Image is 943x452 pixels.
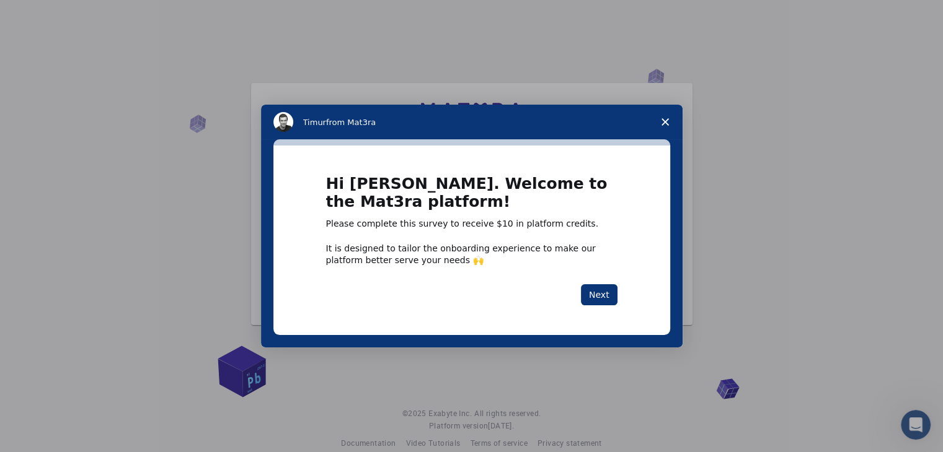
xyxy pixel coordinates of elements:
[648,105,683,139] span: Close survey
[326,243,618,265] div: It is designed to tailor the onboarding experience to make our platform better serve your needs 🙌
[303,118,326,127] span: Timur
[326,218,618,230] div: Please complete this survey to receive $10 in platform credits.
[326,175,618,218] h1: Hi [PERSON_NAME]. Welcome to the Mat3ra platform!
[25,9,69,20] span: Support
[581,284,618,305] button: Next
[273,112,293,132] img: Profile image for Timur
[326,118,376,127] span: from Mat3ra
